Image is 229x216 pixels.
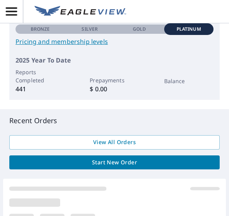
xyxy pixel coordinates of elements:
[35,6,126,17] img: EV Logo
[16,56,213,65] p: 2025 Year To Date
[16,37,213,46] a: Pricing and membership levels
[16,158,213,167] span: Start New Order
[164,77,214,85] p: Balance
[30,1,131,22] a: EV Logo
[90,84,139,94] p: $ 0.00
[9,135,220,150] a: View All Orders
[82,26,98,33] p: Silver
[16,84,65,94] p: 441
[16,138,213,147] span: View All Orders
[16,68,65,84] p: Reports Completed
[9,155,220,170] a: Start New Order
[177,26,201,33] p: Platinum
[133,26,146,33] p: Gold
[31,26,50,33] p: Bronze
[90,76,139,84] p: Prepayments
[9,115,220,126] p: Recent Orders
